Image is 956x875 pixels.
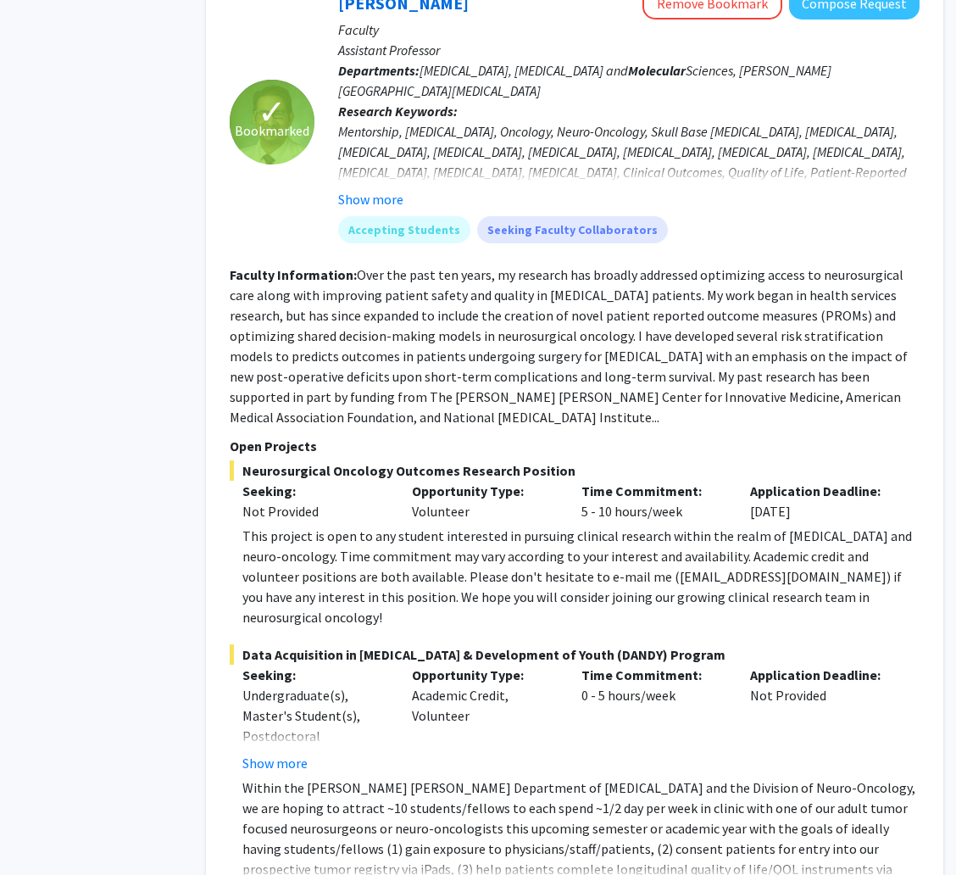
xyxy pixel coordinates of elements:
div: Not Provided [737,665,907,773]
div: This project is open to any student interested in pursuing clinical research within the realm of ... [242,526,920,627]
b: Molecular [628,62,686,79]
div: Academic Credit, Volunteer [399,665,569,773]
span: Neurosurgical Oncology Outcomes Research Position [230,460,920,481]
b: Research Keywords: [338,103,458,120]
p: Application Deadline: [750,481,894,501]
p: Time Commitment: [581,665,725,685]
p: Time Commitment: [581,481,725,501]
div: Not Provided [242,501,386,521]
p: Faculty [338,20,920,40]
p: Opportunity Type: [412,481,556,501]
p: Seeking: [242,665,386,685]
span: ✓ [258,103,286,120]
span: Data Acquisition in [MEDICAL_DATA] & Development of Youth (DANDY) Program [230,644,920,665]
div: Mentorship, [MEDICAL_DATA], Oncology, Neuro-Oncology, Skull Base [MEDICAL_DATA], [MEDICAL_DATA], ... [338,121,920,243]
p: Assistant Professor [338,40,920,60]
div: 0 - 5 hours/week [569,665,738,773]
b: Departments: [338,62,420,79]
span: [MEDICAL_DATA], [MEDICAL_DATA] and Sciences, [PERSON_NAME][GEOGRAPHIC_DATA][MEDICAL_DATA] [338,62,831,99]
mat-chip: Seeking Faculty Collaborators [477,216,668,243]
p: Application Deadline: [750,665,894,685]
b: Faculty Information: [230,266,357,283]
p: Seeking: [242,481,386,501]
fg-read-more: Over the past ten years, my research has broadly addressed optimizing access to neurosurgical car... [230,266,908,426]
div: [DATE] [737,481,907,521]
span: Bookmarked [235,120,309,141]
button: Show more [242,753,308,773]
p: Opportunity Type: [412,665,556,685]
mat-chip: Accepting Students [338,216,470,243]
div: Volunteer [399,481,569,521]
button: Show more [338,189,403,209]
iframe: Chat [13,799,72,862]
div: Undergraduate(s), Master's Student(s), Postdoctoral Researcher(s) / Research Staff, Medical Resid... [242,685,386,828]
p: Open Projects [230,436,920,456]
div: 5 - 10 hours/week [569,481,738,521]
